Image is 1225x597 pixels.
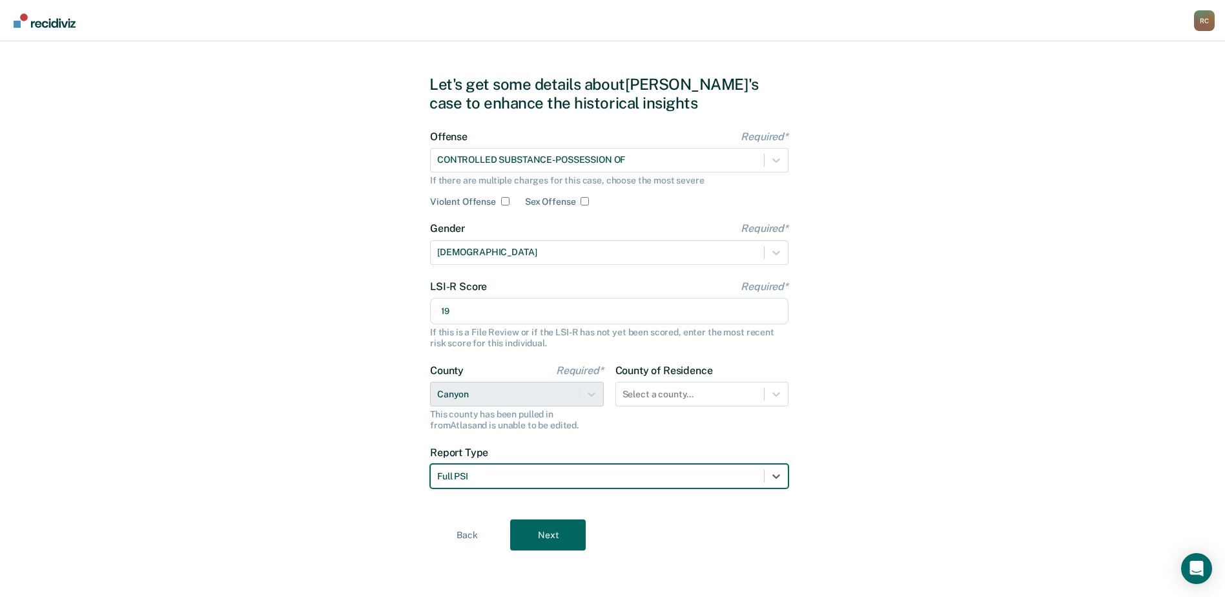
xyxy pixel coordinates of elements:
label: County of Residence [615,364,789,377]
div: If this is a File Review or if the LSI-R has not yet been scored, enter the most recent risk scor... [430,327,788,349]
label: Gender [430,222,788,235]
button: Next [510,519,586,550]
label: County [430,364,604,377]
span: Required* [741,222,788,235]
div: Let's get some details about [PERSON_NAME]'s case to enhance the historical insights [429,75,796,112]
div: If there are multiple charges for this case, choose the most severe [430,175,788,186]
span: Required* [556,364,604,377]
label: LSI-R Score [430,280,788,293]
button: Profile dropdown button [1194,10,1215,31]
div: This county has been pulled in from Atlas and is unable to be edited. [430,409,604,431]
label: Violent Offense [430,196,496,207]
div: R C [1194,10,1215,31]
label: Sex Offense [525,196,575,207]
button: Back [429,519,505,550]
label: Report Type [430,446,788,459]
label: Offense [430,131,788,143]
img: Recidiviz [14,14,76,28]
span: Required* [741,131,788,143]
span: Required* [741,280,788,293]
div: Open Intercom Messenger [1181,553,1212,584]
